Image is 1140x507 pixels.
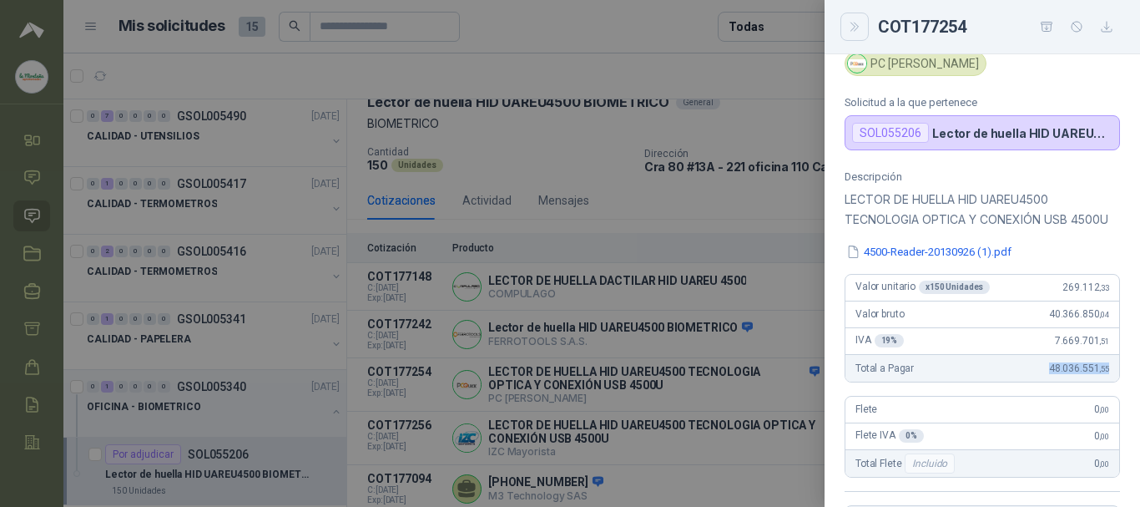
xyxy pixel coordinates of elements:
span: 0 [1094,458,1109,469]
span: ,00 [1099,432,1109,441]
span: Total a Pagar [855,363,914,374]
span: ,00 [1099,405,1109,414]
div: 0 % [899,429,924,443]
span: Valor bruto [855,308,904,320]
p: LECTOR DE HUELLA HID UAREU4500 TECNOLOGIA OPTICA Y CONEXIÓN USB 4500U [845,190,1120,230]
span: 0 [1094,430,1109,442]
span: 0 [1094,403,1109,415]
span: ,33 [1099,283,1109,292]
button: 4500-Reader-20130926 (1).pdf [845,243,1013,261]
span: IVA [855,334,904,347]
span: 48.036.551 [1049,363,1109,374]
span: ,51 [1099,337,1109,346]
div: Incluido [905,454,955,474]
div: SOL055206 [852,123,929,143]
span: ,04 [1099,310,1109,319]
span: 40.366.850 [1049,308,1109,320]
span: 269.112 [1062,281,1109,293]
button: Close [845,17,865,37]
div: 19 % [875,334,905,347]
div: x 150 Unidades [919,281,990,294]
span: 7.669.701 [1055,335,1109,347]
p: Solicitud a la que pertenece [845,96,1120,109]
span: ,00 [1099,459,1109,469]
span: Flete IVA [855,429,924,443]
div: PC [PERSON_NAME] [845,51,986,76]
p: Descripción [845,170,1120,183]
p: Lector de huella HID UAREU4500 BIOMETRICO [932,126,1112,140]
img: Company Logo [848,54,866,73]
span: ,55 [1099,364,1109,373]
span: Total Flete [855,454,958,474]
div: COT177254 [878,13,1120,40]
span: Valor unitario [855,281,990,294]
span: Flete [855,403,877,415]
